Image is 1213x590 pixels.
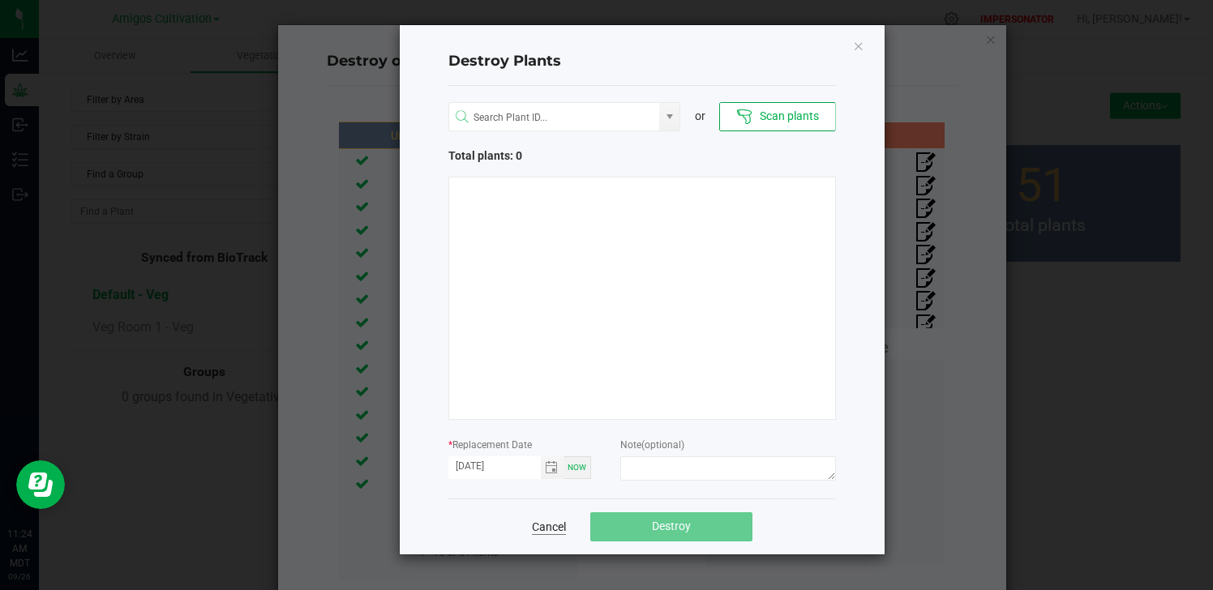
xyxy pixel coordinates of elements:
span: Total plants: 0 [448,147,642,165]
input: Date [448,456,541,477]
h4: Destroy Plants [448,51,836,72]
div: or [680,108,719,125]
span: Now [568,463,586,472]
a: Cancel [532,519,566,535]
span: Toggle calendar [541,456,564,479]
span: Destroy [652,519,691,532]
span: (optional) [641,439,684,451]
label: Replacement Date [448,438,532,452]
label: Note [620,438,684,452]
input: NO DATA FOUND [449,103,660,132]
button: Close [853,36,864,55]
button: Scan plants [719,102,835,131]
iframe: Resource center [16,460,65,509]
button: Destroy [590,512,752,541]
